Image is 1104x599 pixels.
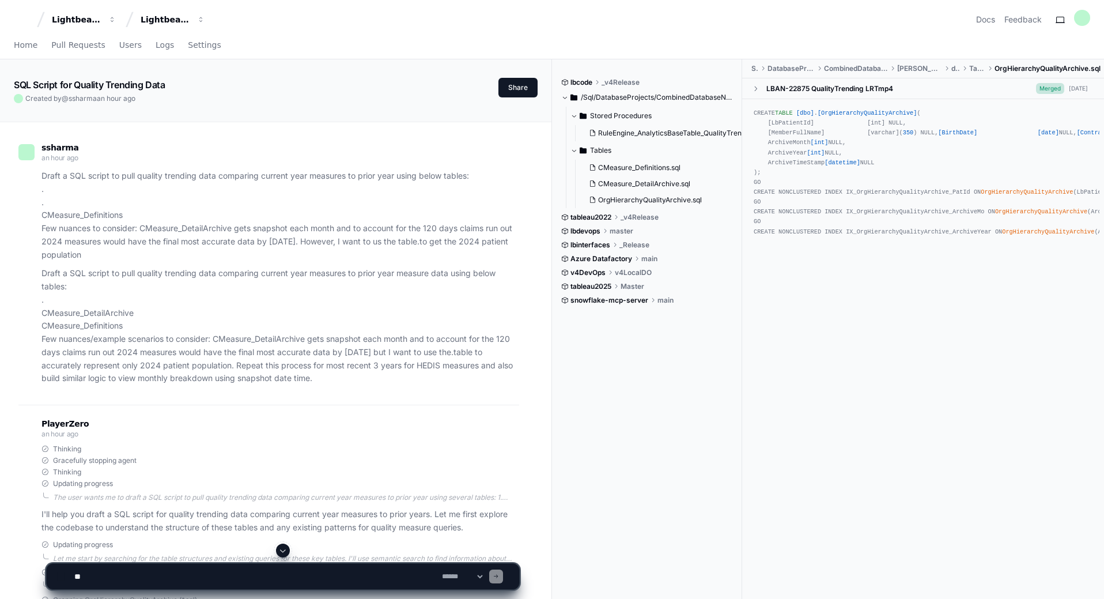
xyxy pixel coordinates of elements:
span: /Sql/DatabaseProjects/CombinedDatabaseNew/[PERSON_NAME]/dbo [581,93,734,102]
button: Stored Procedures [570,107,743,125]
span: [int] [807,149,825,156]
span: Merged [1036,83,1064,94]
a: Users [119,32,142,59]
span: Updating progress [53,540,113,549]
svg: Directory [580,144,587,157]
span: CMeasure_DetailArchive.sql [598,179,690,189]
svg: Directory [570,91,577,104]
span: [datetime] [825,159,860,166]
span: OrgHierarchyQualityArchive [1002,228,1094,235]
span: Updating progress [53,479,113,488]
span: ssharma [69,94,97,103]
span: [BirthDate] [938,129,977,136]
a: Settings [188,32,221,59]
span: Tables [969,64,985,73]
span: lbcode [570,78,592,87]
span: Master [621,282,644,291]
span: Sql [751,64,758,73]
span: tableau2022 [570,213,611,222]
span: master [610,227,633,236]
button: RuleEngine_AnalyticsBaseTable_QualityTrending.sql [584,125,745,141]
span: TABLE [775,110,793,116]
span: [dbo] [796,110,814,116]
span: OrgHierarchyQualityArchive.sql [598,195,702,205]
span: DatabaseProjects [767,64,815,73]
span: [OrgHierarchyQualityArchive] [818,110,917,116]
span: lbdevops [570,227,600,236]
span: Tables [590,146,611,155]
span: Home [14,42,37,48]
span: an hour ago [41,430,78,438]
button: Feedback [1004,14,1042,25]
span: [date] [1038,129,1059,136]
span: Stored Procedures [590,111,652,120]
p: I'll help you draft a SQL script for quality trending data comparing current year measures to pri... [41,508,519,534]
span: lbinterfaces [570,240,610,250]
button: Lightbeam Health [47,9,121,30]
p: Draft a SQL script to pull quality trending data comparing current year measures to prior year me... [41,267,519,385]
button: CMeasure_DetailArchive.sql [584,176,736,192]
span: Pull Requests [51,42,105,48]
button: Lightbeam Health Solutions [136,9,210,30]
span: CMeasure_Definitions.sql [598,163,680,172]
span: [int] [811,139,829,146]
button: Tables [570,141,743,160]
span: dbo [951,64,959,73]
div: LBAN-22875 QualityTrending LRTmp4 [766,84,893,93]
span: ssharma [41,143,79,152]
span: _Release [619,240,649,250]
a: Pull Requests [51,32,105,59]
span: an hour ago [41,153,78,162]
span: Logs [156,42,174,48]
span: snowflake-mcp-server [570,296,648,305]
a: Home [14,32,37,59]
span: OrgHierarchyQualityArchive.sql [995,64,1101,73]
a: Logs [156,32,174,59]
app-text-character-animate: SQL Script for Quality Trending Data [14,79,165,91]
span: [PERSON_NAME] [897,64,942,73]
p: Draft a SQL script to pull quality trending data comparing current year measures to prior year us... [41,169,519,261]
span: _v4Release [602,78,640,87]
span: Gracefully stopping agent [53,456,137,465]
div: CREATE . ( [LbPatientId] [int] NULL, [MemberFullName] [varchar]( ) NULL, NULL, ( ) NULL, ( ) NULL... [754,108,1092,237]
span: RuleEngine_AnalyticsBaseTable_QualityTrending.sql [598,129,766,138]
span: main [641,254,657,263]
button: /Sql/DatabaseProjects/CombinedDatabaseNew/[PERSON_NAME]/dbo [561,88,734,107]
svg: Directory [580,109,587,123]
span: PlayerZero [41,420,89,427]
span: CombinedDatabaseNew [824,64,888,73]
span: 350 [903,129,913,136]
a: Docs [976,14,995,25]
span: Settings [188,42,221,48]
button: CMeasure_Definitions.sql [584,160,736,176]
span: v4DevOps [570,268,606,277]
span: Created by [25,94,135,103]
span: tableau2025 [570,282,611,291]
span: an hour ago [97,94,135,103]
button: Share [498,78,538,97]
button: OrgHierarchyQualityArchive.sql [584,192,736,208]
span: main [657,296,674,305]
div: Lightbeam Health Solutions [141,14,190,25]
span: OrgHierarchyQualityArchive [995,208,1087,215]
span: Thinking [53,468,81,477]
span: v4LocalDO [615,268,652,277]
span: @ [62,94,69,103]
div: Lightbeam Health [52,14,101,25]
div: The user wants me to draft a SQL script to pull quality trending data comparing current year meas... [53,493,519,502]
span: Thinking [53,444,81,454]
span: Users [119,42,142,48]
span: Azure Datafactory [570,254,632,263]
div: [DATE] [1069,84,1088,93]
span: _v4Release [621,213,659,222]
span: OrgHierarchyQualityArchive [981,189,1073,195]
